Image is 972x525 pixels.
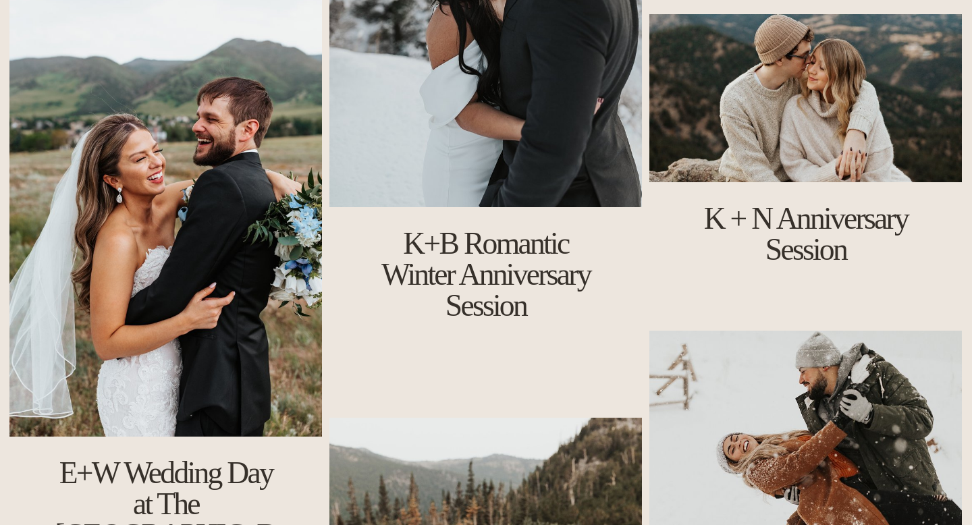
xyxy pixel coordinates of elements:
[381,226,591,322] a: K+B Romantic Winter Anniversary Session
[649,14,962,182] img: K + N Anniversary Session
[704,201,908,267] a: K + N Anniversary Session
